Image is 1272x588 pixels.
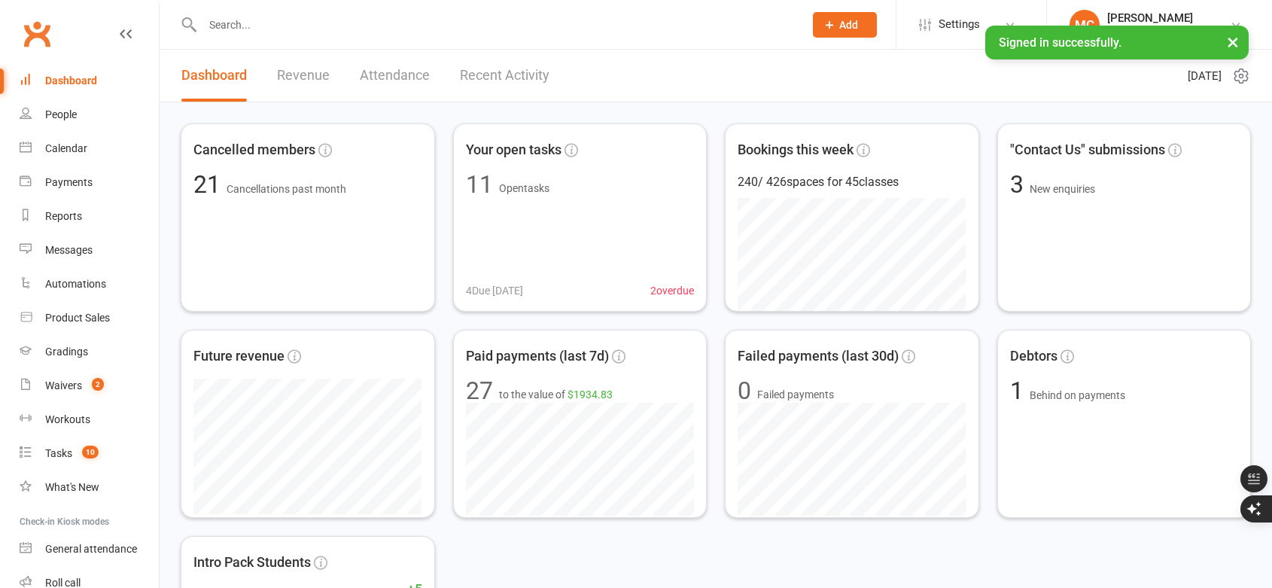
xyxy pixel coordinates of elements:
div: [PERSON_NAME] [1107,11,1222,25]
span: 1 [1010,376,1030,405]
div: Reports [45,210,82,222]
span: to the value of [499,386,613,403]
a: Tasks 10 [20,437,159,471]
a: Product Sales [20,301,159,335]
span: 21 [193,170,227,199]
div: Automations [45,278,106,290]
span: Cancelled members [193,139,315,161]
div: 27 [466,379,493,403]
span: New enquiries [1030,183,1095,195]
span: 2 [92,378,104,391]
div: Messages [45,244,93,256]
a: People [20,98,159,132]
a: Calendar [20,132,159,166]
a: Waivers 2 [20,369,159,403]
a: Attendance [360,50,430,102]
div: 240 / 426 spaces for 45 classes [738,172,966,192]
span: Open tasks [499,182,549,194]
span: Bookings this week [738,139,854,161]
a: Automations [20,267,159,301]
div: Payments [45,176,93,188]
div: MC [1070,10,1100,40]
span: Add [839,19,858,31]
a: Messages [20,233,159,267]
button: × [1219,26,1246,58]
a: Reports [20,200,159,233]
a: Payments [20,166,159,200]
div: 0 [738,379,751,403]
div: 11 [466,172,493,197]
span: 4 Due [DATE] [466,282,523,299]
span: $1934.83 [568,388,613,401]
a: Dashboard [181,50,247,102]
div: What's New [45,481,99,493]
span: Future revenue [193,346,285,367]
span: Failed payments [757,386,834,403]
input: Search... [198,14,793,35]
span: Settings [939,8,980,41]
span: Cancellations past month [227,183,346,195]
a: General attendance kiosk mode [20,532,159,566]
span: Debtors [1010,346,1057,367]
div: Calendar [45,142,87,154]
div: Workouts [45,413,90,425]
span: Failed payments (last 30d) [738,346,899,367]
span: Intro Pack Students [193,552,311,574]
div: Gradings [45,346,88,358]
span: "Contact Us" submissions [1010,139,1165,161]
span: Signed in successfully. [999,35,1121,50]
span: 2 overdue [650,282,694,299]
div: Waivers [45,379,82,391]
span: Behind on payments [1030,389,1125,401]
div: Tasks [45,447,72,459]
a: Recent Activity [460,50,549,102]
span: [DATE] [1188,67,1222,85]
div: The Movement Park LLC [1107,25,1222,38]
div: General attendance [45,543,137,555]
span: Paid payments (last 7d) [466,346,609,367]
div: People [45,108,77,120]
span: Your open tasks [466,139,561,161]
a: Dashboard [20,64,159,98]
span: 3 [1010,170,1030,199]
div: Dashboard [45,75,97,87]
a: Revenue [277,50,330,102]
span: 10 [82,446,99,459]
a: What's New [20,471,159,504]
button: Add [813,12,877,38]
a: Clubworx [18,15,56,53]
div: Product Sales [45,312,110,324]
a: Gradings [20,335,159,369]
a: Workouts [20,403,159,437]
